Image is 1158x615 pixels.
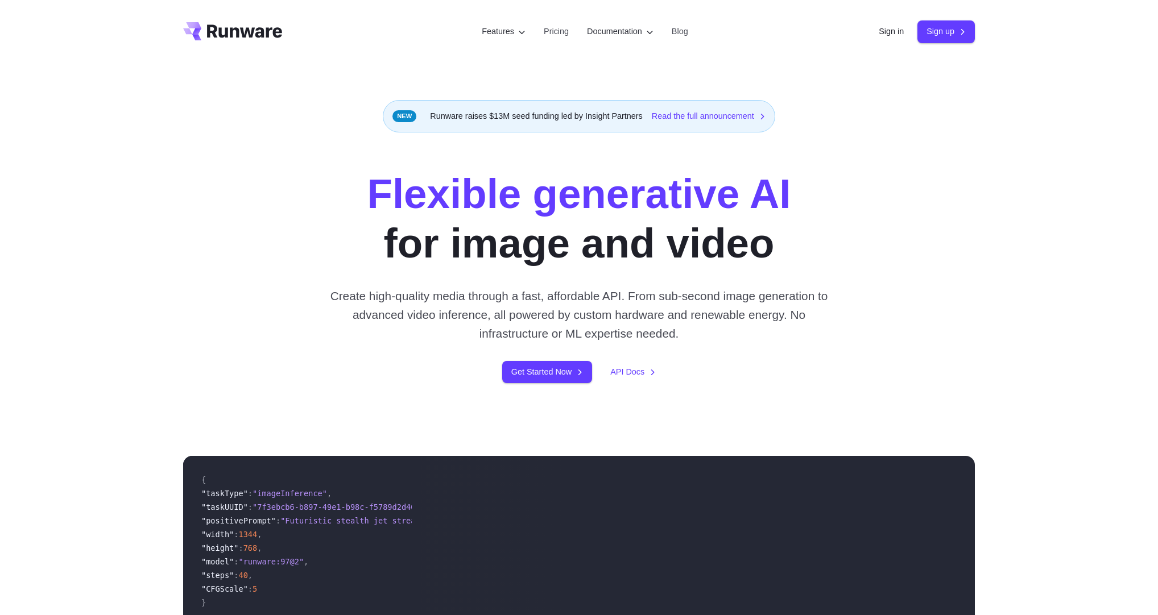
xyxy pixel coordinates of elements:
[544,25,569,38] a: Pricing
[304,557,308,566] span: ,
[238,571,247,580] span: 40
[201,584,248,593] span: "CFGScale"
[238,543,243,552] span: :
[482,25,526,38] label: Features
[383,100,775,132] div: Runware raises $13M seed funding led by Insight Partners
[201,598,206,607] span: }
[201,489,248,498] span: "taskType"
[610,365,656,379] a: API Docs
[234,530,238,539] span: :
[201,557,234,566] span: "model"
[502,361,592,383] a: Get Started Now
[238,557,304,566] span: "runware:97@2"
[276,516,280,525] span: :
[327,489,332,498] span: ,
[257,543,262,552] span: ,
[201,516,276,525] span: "positivePrompt"
[248,584,253,593] span: :
[238,530,257,539] span: 1344
[201,530,234,539] span: "width"
[367,169,791,268] h1: for image and video
[879,25,904,38] a: Sign in
[367,171,791,217] strong: Flexible generative AI
[183,22,282,40] a: Go to /
[257,530,262,539] span: ,
[234,557,238,566] span: :
[248,502,253,512] span: :
[234,571,238,580] span: :
[243,543,258,552] span: 768
[253,584,257,593] span: 5
[672,25,688,38] a: Blog
[201,571,234,580] span: "steps"
[326,286,833,343] p: Create high-quality media through a fast, affordable API. From sub-second image generation to adv...
[201,475,206,484] span: {
[917,20,975,43] a: Sign up
[652,110,766,123] a: Read the full announcement
[587,25,654,38] label: Documentation
[253,502,429,512] span: "7f3ebcb6-b897-49e1-b98c-f5789d2d40d7"
[201,502,248,512] span: "taskUUID"
[201,543,238,552] span: "height"
[280,516,704,525] span: "Futuristic stealth jet streaking through a neon-lit cityscape with glowing purple exhaust"
[253,489,327,498] span: "imageInference"
[248,571,253,580] span: ,
[248,489,253,498] span: :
